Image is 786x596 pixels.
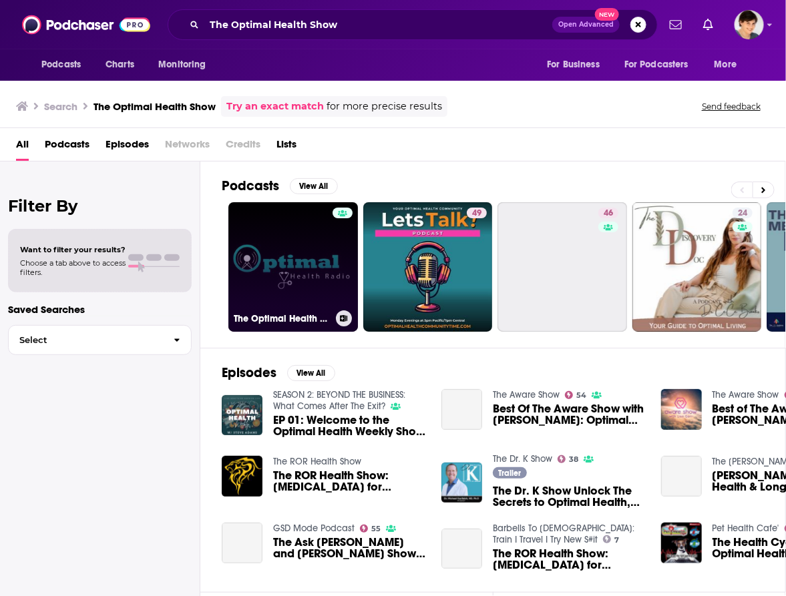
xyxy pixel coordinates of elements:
[273,414,425,437] span: EP 01: Welcome to the Optimal Health Weekly Show with [PERSON_NAME]
[106,55,134,74] span: Charts
[93,100,216,113] h3: The Optimal Health Show
[632,202,762,332] a: 24
[493,548,645,571] a: The ROR Health Show: DNA Testing for Optimal Health. Episode 2
[222,456,262,497] img: The ROR Health Show: DNA Testing for Optimal Health. Episode 2
[472,207,481,220] span: 49
[661,389,702,430] img: Best of The Aware Show with Ron Teeguarden: Chinese Herbs for Optimal Health
[168,9,658,40] div: Search podcasts, credits, & more...
[735,10,764,39] button: Show profile menu
[493,403,645,426] span: Best Of The Aware Show with [PERSON_NAME]: Optimal Nutritional Health
[616,52,708,77] button: open menu
[558,455,579,463] a: 38
[222,178,338,194] a: PodcastsView All
[493,548,645,571] span: The ROR Health Show: [MEDICAL_DATA] for Optimal Health. Episode 2
[733,208,753,218] a: 24
[604,207,613,220] span: 46
[661,456,702,497] a: Dr. Serge Francois, Optimal Health & Longevity | The Jeff Crilley Show
[715,55,737,74] span: More
[222,364,335,381] a: EpisodesView All
[9,336,163,344] span: Select
[8,303,192,316] p: Saved Searches
[222,364,276,381] h2: Episodes
[226,133,260,161] span: Credits
[441,389,482,430] a: Best Of The Aware Show with Don Tolman: Optimal Nutritional Health
[226,99,324,114] a: Try an exact match
[713,523,779,534] a: Pet Health Cafe'
[565,391,587,399] a: 54
[106,133,149,161] a: Episodes
[493,403,645,426] a: Best Of The Aware Show with Don Tolman: Optimal Nutritional Health
[595,8,619,21] span: New
[44,100,77,113] h3: Search
[158,55,206,74] span: Monitoring
[149,52,223,77] button: open menu
[735,10,764,39] img: User Profile
[22,12,150,37] a: Podchaser - Follow, Share and Rate Podcasts
[273,470,425,493] span: The ROR Health Show: [MEDICAL_DATA] for Optimal Health. Episode 2
[538,52,616,77] button: open menu
[576,392,586,398] span: 54
[547,55,600,74] span: For Business
[664,13,687,36] a: Show notifications dropdown
[273,537,425,559] span: The Ask [PERSON_NAME] and [PERSON_NAME] Show Episode 17 - Hormone and Overall Optimal Health For ...
[558,21,614,28] span: Open Advanced
[614,537,619,543] span: 7
[222,523,262,563] a: The Ask Jim and Jay Show Episode 17 - Hormone and Overall Optimal Health For Men and Women
[8,325,192,355] button: Select
[222,395,262,436] img: EP 01: Welcome to the Optimal Health Weekly Show with Steve Adams
[624,55,689,74] span: For Podcasters
[273,414,425,437] a: EP 01: Welcome to the Optimal Health Weekly Show with Steve Adams
[290,178,338,194] button: View All
[165,133,210,161] span: Networks
[20,245,126,254] span: Want to filter your results?
[569,457,578,463] span: 38
[273,523,355,534] a: GSD Mode Podcast
[273,470,425,493] a: The ROR Health Show: DNA Testing for Optimal Health. Episode 2
[498,202,627,332] a: 46
[698,101,765,112] button: Send feedback
[287,365,335,381] button: View All
[276,133,297,161] a: Lists
[204,14,552,35] input: Search podcasts, credits, & more...
[228,202,358,332] a: The Optimal Health Show
[8,196,192,216] h2: Filter By
[603,535,620,543] a: 7
[97,52,142,77] a: Charts
[467,208,487,218] a: 49
[698,13,719,36] a: Show notifications dropdown
[441,529,482,569] a: The ROR Health Show: DNA Testing for Optimal Health. Episode 2
[234,313,331,324] h3: The Optimal Health Show
[661,523,702,563] img: The Health Cycle -Quest 4 Optimal Health
[273,389,405,412] a: SEASON 2: BEYOND THE BUSINESS: What Comes After The Exit?
[735,10,764,39] span: Logged in as bethwouldknow
[493,389,560,400] a: The Aware Show
[16,133,29,161] a: All
[20,258,126,277] span: Choose a tab above to access filters.
[371,526,381,532] span: 55
[441,463,482,503] img: The Dr. K Show Unlock The Secrets to Optimal Health, Consciousness, and Personal Transformation w...
[493,485,645,508] a: The Dr. K Show Unlock The Secrets to Optimal Health, Consciousness, and Personal Transformation w...
[222,178,279,194] h2: Podcasts
[552,17,620,33] button: Open AdvancedNew
[41,55,81,74] span: Podcasts
[45,133,89,161] a: Podcasts
[327,99,442,114] span: for more precise results
[705,52,754,77] button: open menu
[598,208,618,218] a: 46
[493,523,634,545] a: Barbells To Buddhas: Train I Travel I Try New S#it
[493,453,552,465] a: The Dr. K Show
[738,207,747,220] span: 24
[273,456,361,467] a: The ROR Health Show
[273,537,425,559] a: The Ask Jim and Jay Show Episode 17 - Hormone and Overall Optimal Health For Men and Women
[360,525,381,533] a: 55
[498,469,521,477] span: Trailer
